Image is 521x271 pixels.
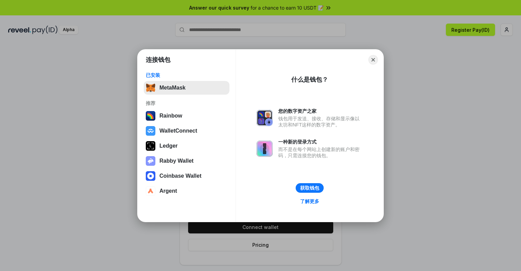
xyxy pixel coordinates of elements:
div: 什么是钱包？ [291,76,328,84]
button: Close [368,55,378,65]
img: svg+xml,%3Csvg%20width%3D%2228%22%20height%3D%2228%22%20viewBox%3D%220%200%2028%2028%22%20fill%3D... [146,171,155,181]
button: Rainbow [144,109,229,123]
div: 钱包用于发送、接收、存储和显示像以太坊和NFT这样的数字资产。 [278,116,363,128]
div: Argent [159,188,177,194]
button: MetaMask [144,81,229,95]
div: Rainbow [159,113,182,119]
div: 获取钱包 [300,185,319,191]
img: svg+xml,%3Csvg%20xmlns%3D%22http%3A%2F%2Fwww.w3.org%2F2000%2Fsvg%22%20width%3D%2228%22%20height%3... [146,141,155,151]
img: svg+xml,%3Csvg%20xmlns%3D%22http%3A%2F%2Fwww.w3.org%2F2000%2Fsvg%22%20fill%3D%22none%22%20viewBox... [256,140,273,157]
button: 获取钱包 [296,183,324,193]
div: 您的数字资产之家 [278,108,363,114]
div: 而不是在每个网站上创建新的账户和密码，只需连接您的钱包。 [278,146,363,159]
img: svg+xml,%3Csvg%20width%3D%2228%22%20height%3D%2228%22%20viewBox%3D%220%200%2028%2028%22%20fill%3D... [146,126,155,136]
div: MetaMask [159,85,185,91]
button: Argent [144,184,229,198]
button: Rabby Wallet [144,154,229,168]
img: svg+xml,%3Csvg%20width%3D%2228%22%20height%3D%2228%22%20viewBox%3D%220%200%2028%2028%22%20fill%3D... [146,186,155,196]
h1: 连接钱包 [146,56,170,64]
button: Coinbase Wallet [144,169,229,183]
img: svg+xml,%3Csvg%20fill%3D%22none%22%20height%3D%2233%22%20viewBox%3D%220%200%2035%2033%22%20width%... [146,83,155,93]
img: svg+xml,%3Csvg%20xmlns%3D%22http%3A%2F%2Fwww.w3.org%2F2000%2Fsvg%22%20fill%3D%22none%22%20viewBox... [256,110,273,126]
button: WalletConnect [144,124,229,138]
div: Rabby Wallet [159,158,194,164]
button: Ledger [144,139,229,153]
div: 了解更多 [300,198,319,204]
img: svg+xml,%3Csvg%20width%3D%22120%22%20height%3D%22120%22%20viewBox%3D%220%200%20120%20120%22%20fil... [146,111,155,121]
a: 了解更多 [296,197,323,206]
div: Ledger [159,143,178,149]
div: 推荐 [146,100,227,106]
div: 已安装 [146,72,227,78]
div: WalletConnect [159,128,197,134]
img: svg+xml,%3Csvg%20xmlns%3D%22http%3A%2F%2Fwww.w3.org%2F2000%2Fsvg%22%20fill%3D%22none%22%20viewBox... [146,156,155,166]
div: Coinbase Wallet [159,173,201,179]
div: 一种新的登录方式 [278,139,363,145]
